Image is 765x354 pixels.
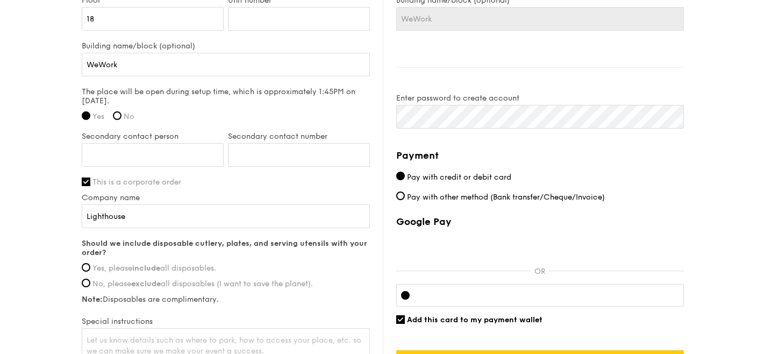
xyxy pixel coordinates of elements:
span: No, please all disposables (I want to save the planet). [92,279,313,288]
p: OR [530,267,549,276]
input: No, pleaseexcludeall disposables (I want to save the planet). [82,279,90,287]
input: Yes [82,111,90,120]
label: Disposables are complimentary. [82,295,370,304]
strong: Note: [82,295,103,304]
span: Pay with credit or debit card [407,173,511,182]
label: Company name [82,193,370,202]
label: Google Pay [396,216,684,228]
input: Pay with other method (Bank transfer/Cheque/Invoice) [396,192,405,200]
span: Yes, please all disposables. [92,264,216,273]
span: Pay with other method (Bank transfer/Cheque/Invoice) [407,193,605,202]
input: Yes, pleaseincludeall disposables. [82,263,90,272]
span: Yes [92,112,104,121]
iframe: Secure payment button frame [396,234,684,258]
label: Secondary contact number [228,132,370,141]
input: Pay with credit or debit card [396,172,405,180]
input: No [113,111,121,120]
span: This is a corporate order [92,178,181,187]
strong: include [132,264,160,273]
label: Enter password to create account [396,94,684,103]
input: This is a corporate order [82,178,90,186]
span: No [124,112,134,121]
iframe: Secure card payment input frame [418,291,679,300]
strong: Should we include disposable cutlery, plates, and serving utensils with your order? [82,239,367,257]
strong: exclude [131,279,161,288]
label: Building name/block (optional) [82,41,370,51]
h4: Payment [396,148,684,163]
label: Special instructions [82,317,370,326]
label: Secondary contact person [82,132,224,141]
label: The place will be open during setup time, which is approximately 1:45PM on [DATE]. [82,87,370,105]
span: Add this card to my payment wallet [407,315,542,324]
